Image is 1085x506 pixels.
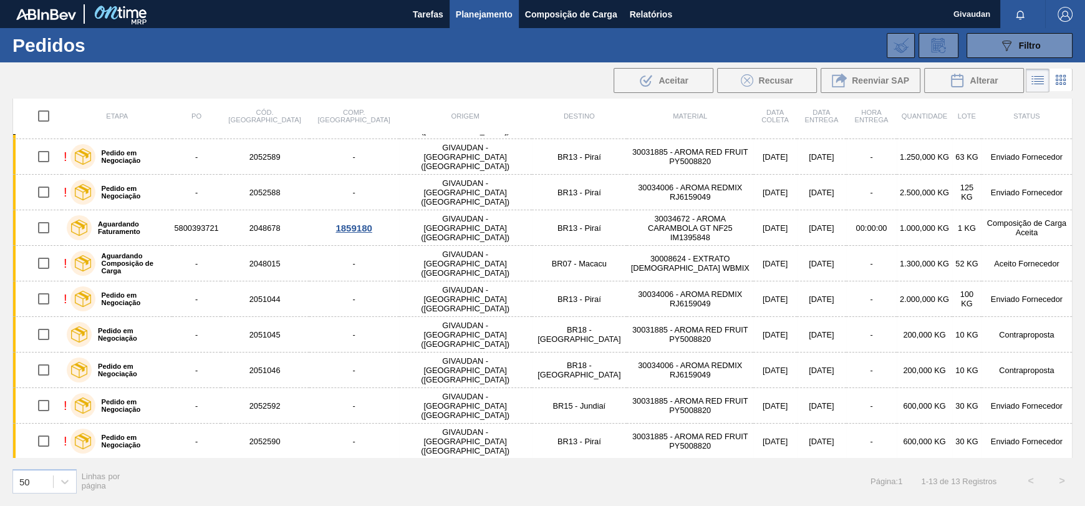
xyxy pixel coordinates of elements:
[797,175,846,210] td: [DATE]
[658,75,688,85] span: Aceitar
[797,353,846,388] td: [DATE]
[13,388,1073,424] a: !Pedido em Negociação-2052592-GIVAUDAN - [GEOGRAPHIC_DATA] ([GEOGRAPHIC_DATA])BR15 - Jundiaí30031...
[172,246,220,281] td: -
[797,246,846,281] td: [DATE]
[1058,7,1073,22] img: Logout
[887,33,915,58] div: Importar Negociações dos Pedidos
[309,388,399,424] td: -
[952,388,981,424] td: 30 KG
[753,281,796,317] td: [DATE]
[797,388,846,424] td: [DATE]
[532,353,627,388] td: BR18 - [GEOGRAPHIC_DATA]
[221,353,309,388] td: 2051046
[758,75,793,85] span: Recusar
[846,388,897,424] td: -
[221,424,309,459] td: 2052590
[399,388,532,424] td: GIVAUDAN - [GEOGRAPHIC_DATA] ([GEOGRAPHIC_DATA])
[952,353,981,388] td: 10 KG
[627,281,753,317] td: 30034006 - AROMA REDMIX RJ6159049
[221,139,309,175] td: 2052589
[309,353,399,388] td: -
[846,281,897,317] td: -
[897,246,952,281] td: 1.300,000 KG
[921,477,996,486] span: 1 - 13 de 13 Registros
[797,281,846,317] td: [DATE]
[1013,113,1039,120] span: Status
[717,68,817,93] div: Recusar
[846,139,897,175] td: -
[95,291,168,306] label: Pedido em Negociação
[172,281,220,317] td: -
[952,175,981,210] td: 125 KG
[924,68,1024,93] button: Alterar
[981,175,1073,210] td: Enviado Fornecedor
[627,210,753,246] td: 30034672 - AROMA CARAMBOLA GT NF25 IM1395848
[95,185,168,200] label: Pedido em Negociação
[95,398,168,413] label: Pedido em Negociação
[221,246,309,281] td: 2048015
[64,150,67,164] div: !
[614,68,713,93] div: Aceitar
[1019,41,1041,51] span: Filtro
[897,388,952,424] td: 600,000 KG
[309,175,399,210] td: -
[172,175,220,210] td: -
[13,210,1073,246] a: Aguardando Faturamento58003937212048678GIVAUDAN - [GEOGRAPHIC_DATA] ([GEOGRAPHIC_DATA])BR13 - Pir...
[630,7,672,22] span: Relatórios
[309,281,399,317] td: -
[399,281,532,317] td: GIVAUDAN - [GEOGRAPHIC_DATA] ([GEOGRAPHIC_DATA])
[846,317,897,353] td: -
[525,7,617,22] span: Composição de Carga
[172,388,220,424] td: -
[221,210,309,246] td: 2048678
[897,139,952,175] td: 1.250,000 KG
[309,139,399,175] td: -
[191,113,201,120] span: PO
[309,246,399,281] td: -
[753,424,796,459] td: [DATE]
[532,388,627,424] td: BR15 - Jundiaí
[753,388,796,424] td: [DATE]
[221,388,309,424] td: 2052592
[532,424,627,459] td: BR13 - Piraí
[897,317,952,353] td: 200,000 KG
[897,210,952,246] td: 1.000,000 KG
[952,210,981,246] td: 1 KG
[106,113,128,120] span: Etapa
[797,210,846,246] td: [DATE]
[399,210,532,246] td: GIVAUDAN - [GEOGRAPHIC_DATA] ([GEOGRAPHIC_DATA])
[952,246,981,281] td: 52 KG
[172,353,220,388] td: -
[952,139,981,175] td: 63 KG
[12,38,196,52] h1: Pedidos
[564,113,595,120] span: Destino
[399,317,532,353] td: GIVAUDAN - [GEOGRAPHIC_DATA] ([GEOGRAPHIC_DATA])
[981,353,1073,388] td: Contraproposta
[532,281,627,317] td: BR13 - Piraí
[1049,69,1073,92] div: Visão em Cards
[797,424,846,459] td: [DATE]
[673,113,707,120] span: Material
[627,317,753,353] td: 30031885 - AROMA RED FRUIT PY5008820
[981,281,1073,317] td: Enviado Fornecedor
[627,424,753,459] td: 30031885 - AROMA RED FRUIT PY5008820
[897,281,952,317] td: 2.000,000 KG
[854,109,888,124] span: Hora Entrega
[64,256,67,271] div: !
[753,246,796,281] td: [DATE]
[399,139,532,175] td: GIVAUDAN - [GEOGRAPHIC_DATA] ([GEOGRAPHIC_DATA])
[967,33,1073,58] button: Filtro
[804,109,838,124] span: Data Entrega
[92,362,167,377] label: Pedido em Negociação
[95,149,168,164] label: Pedido em Negociação
[981,246,1073,281] td: Aceito Fornecedor
[970,75,998,85] span: Alterar
[952,317,981,353] td: 10 KG
[753,139,796,175] td: [DATE]
[952,424,981,459] td: 30 KG
[317,109,390,124] span: Comp. [GEOGRAPHIC_DATA]
[399,175,532,210] td: GIVAUDAN - [GEOGRAPHIC_DATA] ([GEOGRAPHIC_DATA])
[753,175,796,210] td: [DATE]
[1026,69,1049,92] div: Visão em Lista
